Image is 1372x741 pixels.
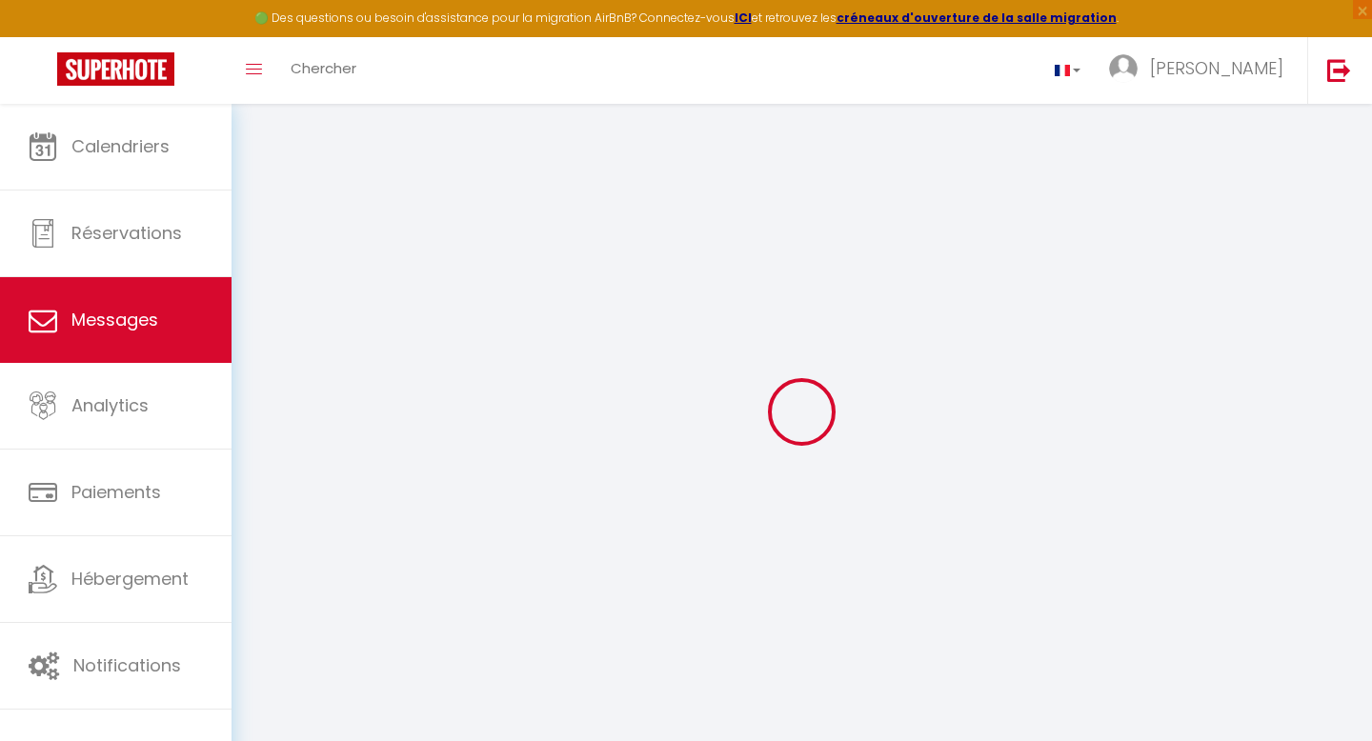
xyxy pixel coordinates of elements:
[291,58,356,78] span: Chercher
[735,10,752,26] a: ICI
[57,52,174,86] img: Super Booking
[71,221,182,245] span: Réservations
[837,10,1117,26] a: créneaux d'ouverture de la salle migration
[71,308,158,331] span: Messages
[71,134,170,158] span: Calendriers
[1095,37,1307,104] a: ... [PERSON_NAME]
[1109,54,1138,83] img: ...
[71,393,149,417] span: Analytics
[276,37,371,104] a: Chercher
[1327,58,1351,82] img: logout
[71,480,161,504] span: Paiements
[71,567,189,591] span: Hébergement
[15,8,72,65] button: Ouvrir le widget de chat LiveChat
[73,653,181,677] span: Notifications
[1150,56,1283,80] span: [PERSON_NAME]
